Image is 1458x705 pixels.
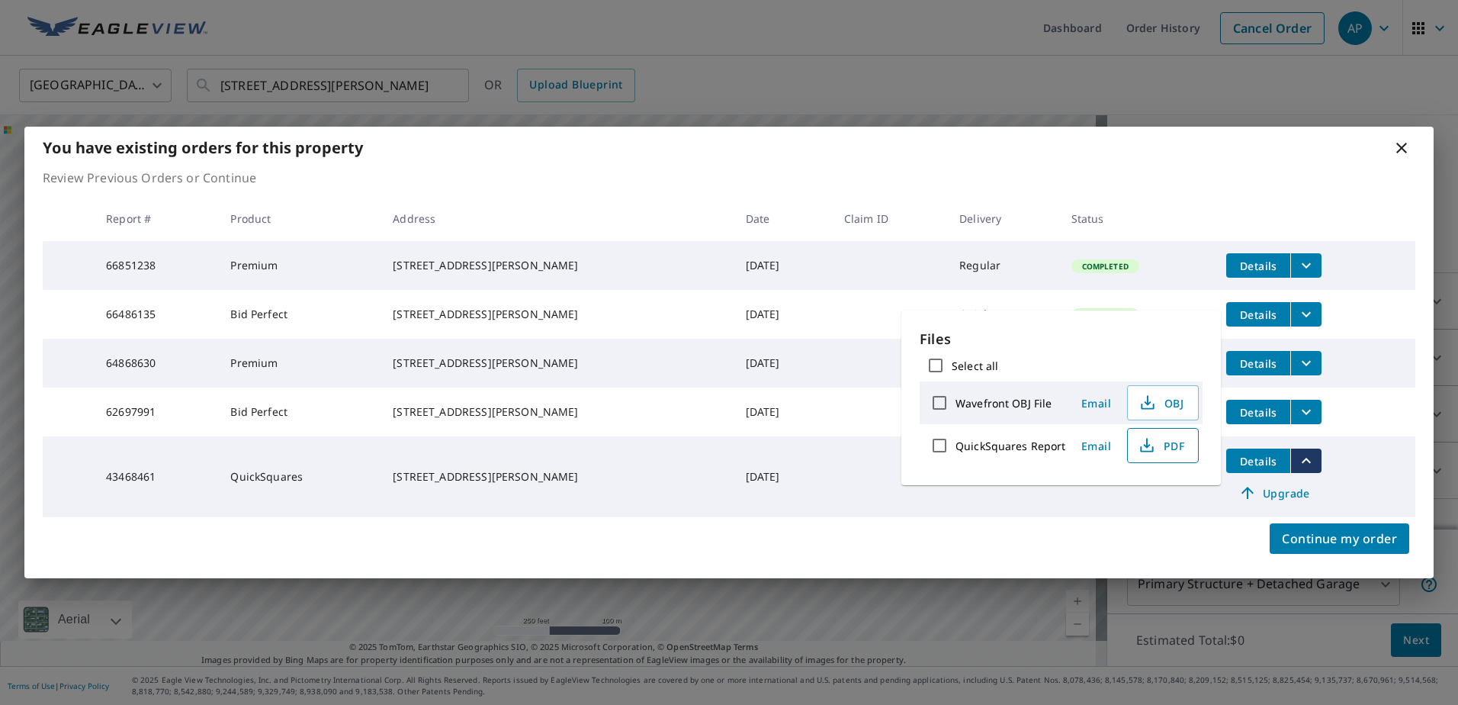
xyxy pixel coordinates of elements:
[94,290,218,339] td: 66486135
[1226,400,1290,424] button: detailsBtn-62697991
[734,241,832,290] td: [DATE]
[94,196,218,241] th: Report #
[1290,400,1322,424] button: filesDropdownBtn-62697991
[393,404,721,420] div: [STREET_ADDRESS][PERSON_NAME]
[94,388,218,436] td: 62697991
[1226,302,1290,327] button: detailsBtn-66486135
[381,196,733,241] th: Address
[94,436,218,517] td: 43468461
[734,290,832,339] td: [DATE]
[1290,302,1322,327] button: filesDropdownBtn-66486135
[218,196,381,241] th: Product
[218,290,381,339] td: Bid Perfect
[1290,253,1322,278] button: filesDropdownBtn-66851238
[1059,196,1215,241] th: Status
[1073,261,1138,272] span: Completed
[1235,454,1281,468] span: Details
[920,329,1203,349] p: Files
[1235,484,1312,502] span: Upgrade
[218,436,381,517] td: QuickSquares
[1078,439,1115,453] span: Email
[1290,351,1322,375] button: filesDropdownBtn-64868630
[734,436,832,517] td: [DATE]
[94,241,218,290] td: 66851238
[43,137,363,158] b: You have existing orders for this property
[947,196,1058,241] th: Delivery
[1078,396,1115,410] span: Email
[1137,436,1186,455] span: PDF
[393,258,721,273] div: [STREET_ADDRESS][PERSON_NAME]
[734,339,832,388] td: [DATE]
[1226,449,1290,473] button: detailsBtn-43468461
[955,439,1066,453] label: QuickSquares Report
[218,339,381,388] td: Premium
[1235,307,1281,322] span: Details
[1127,428,1199,463] button: PDF
[393,356,721,371] div: [STREET_ADDRESS][PERSON_NAME]
[1270,523,1409,554] button: Continue my order
[1226,351,1290,375] button: detailsBtn-64868630
[1226,253,1290,278] button: detailsBtn-66851238
[393,307,721,322] div: [STREET_ADDRESS][PERSON_NAME]
[947,241,1058,290] td: Regular
[94,339,218,388] td: 64868630
[1226,481,1322,505] a: Upgrade
[1072,391,1121,415] button: Email
[1290,449,1322,473] button: filesDropdownBtn-43468461
[1235,259,1281,273] span: Details
[734,388,832,436] td: [DATE]
[952,359,998,373] label: Select all
[218,241,381,290] td: Premium
[1137,394,1186,412] span: OBJ
[218,388,381,436] td: Bid Perfect
[393,469,721,484] div: [STREET_ADDRESS][PERSON_NAME]
[1235,356,1281,371] span: Details
[955,396,1052,410] label: Wavefront OBJ File
[734,196,832,241] th: Date
[947,290,1058,339] td: Quick
[832,196,947,241] th: Claim ID
[1072,434,1121,458] button: Email
[1235,405,1281,420] span: Details
[1282,528,1397,549] span: Continue my order
[43,169,1415,187] p: Review Previous Orders or Continue
[1127,385,1199,420] button: OBJ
